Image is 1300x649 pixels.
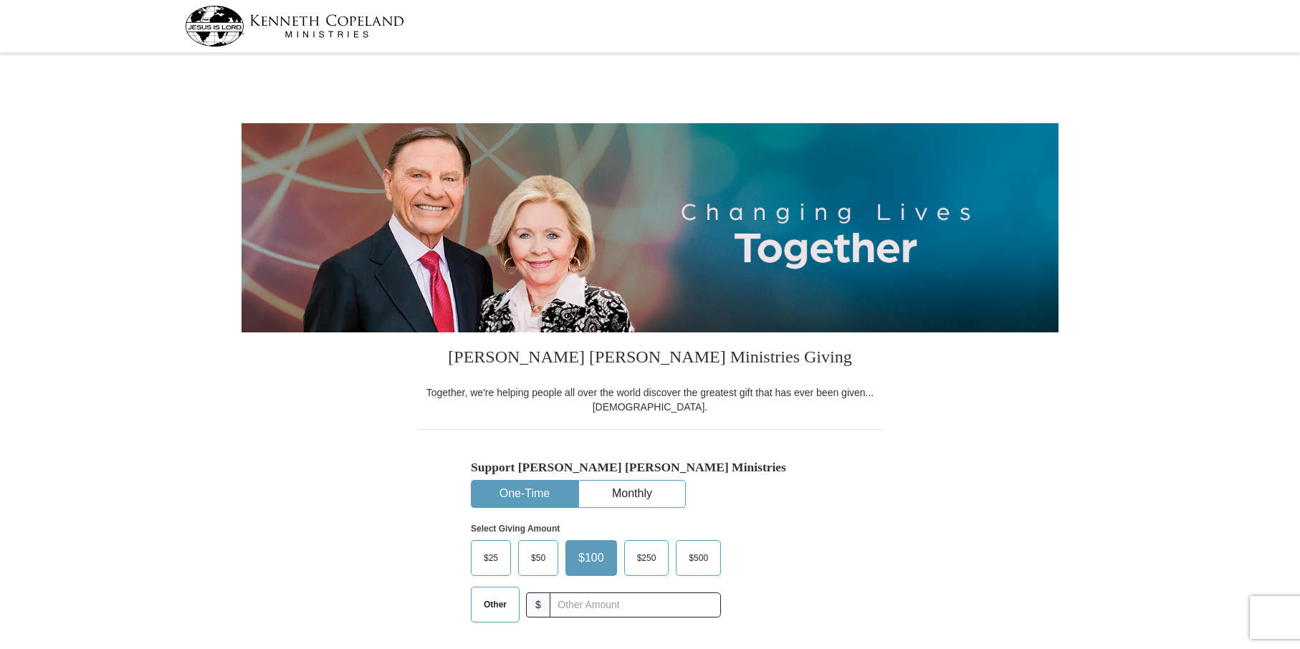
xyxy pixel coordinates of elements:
button: One-Time [472,481,578,507]
span: $50 [524,547,553,569]
span: Other [477,594,514,615]
span: $250 [630,547,664,569]
div: Together, we're helping people all over the world discover the greatest gift that has ever been g... [417,385,883,414]
span: $500 [682,547,715,569]
h5: Support [PERSON_NAME] [PERSON_NAME] Ministries [471,460,829,475]
span: $ [526,592,550,617]
span: $25 [477,547,505,569]
h3: [PERSON_NAME] [PERSON_NAME] Ministries Giving [417,332,883,385]
img: kcm-header-logo.svg [185,6,404,47]
button: Monthly [579,481,685,507]
span: $100 [571,547,611,569]
strong: Select Giving Amount [471,524,560,534]
input: Other Amount [550,592,721,617]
